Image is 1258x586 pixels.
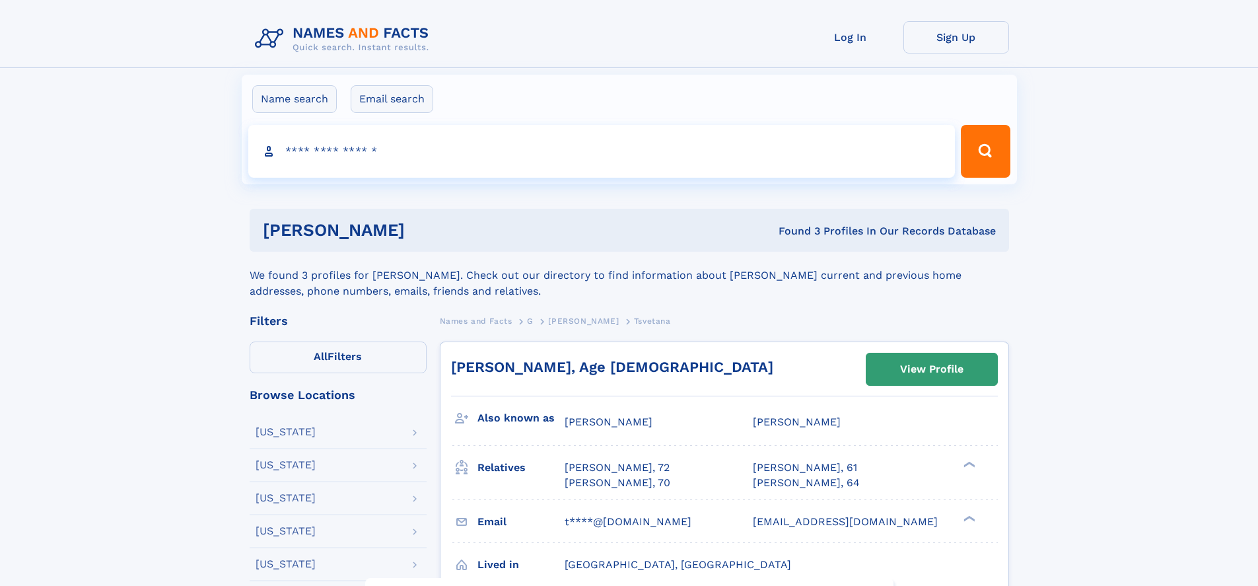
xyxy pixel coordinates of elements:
[798,21,903,54] a: Log In
[548,312,619,329] a: [PERSON_NAME]
[753,460,857,475] a: [PERSON_NAME], 61
[548,316,619,326] span: [PERSON_NAME]
[866,353,997,385] a: View Profile
[314,350,328,363] span: All
[256,427,316,437] div: [US_STATE]
[565,476,670,490] a: [PERSON_NAME], 70
[351,85,433,113] label: Email search
[250,252,1009,299] div: We found 3 profiles for [PERSON_NAME]. Check out our directory to find information about [PERSON_...
[256,559,316,569] div: [US_STATE]
[477,554,565,576] h3: Lived in
[477,457,565,479] h3: Relatives
[477,511,565,533] h3: Email
[250,342,427,373] label: Filters
[960,514,976,523] div: ❯
[250,389,427,401] div: Browse Locations
[250,21,440,57] img: Logo Names and Facts
[440,312,512,329] a: Names and Facts
[477,407,565,429] h3: Also known as
[527,316,534,326] span: G
[565,558,791,571] span: [GEOGRAPHIC_DATA], [GEOGRAPHIC_DATA]
[753,416,841,428] span: [PERSON_NAME]
[451,359,773,375] a: [PERSON_NAME], Age [DEMOGRAPHIC_DATA]
[900,354,963,385] div: View Profile
[256,493,316,503] div: [US_STATE]
[248,125,956,178] input: search input
[634,316,671,326] span: Tsvetana
[252,85,337,113] label: Name search
[256,460,316,470] div: [US_STATE]
[565,416,652,428] span: [PERSON_NAME]
[256,526,316,536] div: [US_STATE]
[753,515,938,528] span: [EMAIL_ADDRESS][DOMAIN_NAME]
[565,460,670,475] a: [PERSON_NAME], 72
[753,476,860,490] a: [PERSON_NAME], 64
[960,460,976,469] div: ❯
[263,222,592,238] h1: [PERSON_NAME]
[527,312,534,329] a: G
[592,224,996,238] div: Found 3 Profiles In Our Records Database
[961,125,1010,178] button: Search Button
[903,21,1009,54] a: Sign Up
[250,315,427,327] div: Filters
